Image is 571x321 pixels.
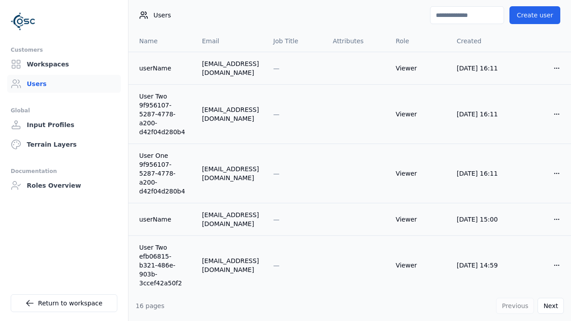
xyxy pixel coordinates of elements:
span: — [273,111,280,118]
a: User Two 9f956107-5287-4778-a200-d42f04d280b4 [139,92,188,136]
a: Input Profiles [7,116,121,134]
a: User One 9f956107-5287-4778-a200-d42f04d280b4 [139,151,188,196]
div: Customers [11,45,117,55]
a: userName [139,215,188,224]
th: Created [450,30,511,52]
span: — [273,65,280,72]
div: [DATE] 15:00 [457,215,504,224]
div: Viewer [396,110,443,119]
a: Terrain Layers [7,136,121,153]
a: Return to workspace [11,294,117,312]
span: 16 pages [136,302,165,309]
button: Create user [509,6,560,24]
div: Viewer [396,64,443,73]
div: Documentation [11,166,117,177]
div: Viewer [396,215,443,224]
div: [DATE] 14:59 [457,261,504,270]
a: Users [7,75,121,93]
div: [EMAIL_ADDRESS][DOMAIN_NAME] [202,256,259,274]
div: Viewer [396,261,443,270]
span: — [273,216,280,223]
div: [EMAIL_ADDRESS][DOMAIN_NAME] [202,105,259,123]
img: Logo [11,9,36,34]
th: Name [128,30,195,52]
div: [DATE] 16:11 [457,64,504,73]
span: Users [153,11,171,20]
th: Email [195,30,266,52]
span: — [273,262,280,269]
a: userName [139,64,188,73]
div: [DATE] 16:11 [457,169,504,178]
a: Workspaces [7,55,121,73]
th: Job Title [266,30,326,52]
th: Role [389,30,450,52]
div: Viewer [396,169,443,178]
th: Attributes [326,30,389,52]
button: Next [538,298,564,314]
div: [EMAIL_ADDRESS][DOMAIN_NAME] [202,210,259,228]
span: — [273,170,280,177]
a: User Two efb06815-b321-486e-903b-3ccef42a50f2 [139,243,188,288]
div: [EMAIL_ADDRESS][DOMAIN_NAME] [202,165,259,182]
div: [DATE] 16:11 [457,110,504,119]
a: Roles Overview [7,177,121,194]
div: [EMAIL_ADDRESS][DOMAIN_NAME] [202,59,259,77]
div: Global [11,105,117,116]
